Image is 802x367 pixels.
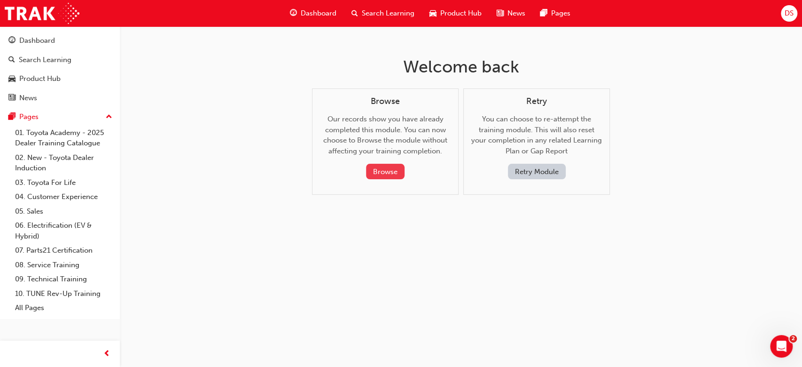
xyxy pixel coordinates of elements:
button: Pages [4,108,116,126]
button: Emoji picker [15,287,22,295]
span: search-icon [351,8,358,19]
iframe: Intercom live chat [770,335,793,358]
div: Which option below best describes your issue? [8,210,154,240]
span: Dashboard [301,8,336,19]
a: 01. Toyota Academy - 2025 Dealer Training Catalogue [11,126,116,151]
div: Close [165,4,182,21]
button: Retry Module [508,164,566,179]
span: Pages [551,8,570,19]
h1: Trak [46,5,62,12]
a: 07. Parts21 Certification [11,243,116,258]
div: Hi, ​ [15,86,147,104]
div: Choose from the options below, and we’ll get back to you shortly. [15,151,147,169]
button: DS [781,5,797,22]
span: pages-icon [540,8,547,19]
div: Our records show you have already completed this module. You can now choose to Browse the module ... [320,96,451,180]
p: Active 30m ago [46,12,93,21]
a: All Pages [11,301,116,315]
h4: Browse [320,96,451,107]
span: prev-icon [103,348,110,360]
button: go back [6,4,24,22]
span: Missing completions [65,38,135,46]
div: E-Learning Module Issues [89,188,173,197]
button: Gif picker [30,287,37,295]
a: News [4,89,116,107]
div: Dima says… [8,182,180,210]
div: Search Learning [19,55,71,65]
a: 06. Electrification (EV & Hybrid) [11,218,116,243]
div: This is Menno and [PERSON_NAME] from Toyota. Before we can help you, we’ll ask you a few question... [15,104,147,151]
span: DS [785,8,794,19]
a: 03. Toyota For Life [11,176,116,190]
a: guage-iconDashboard [282,4,344,23]
span: car-icon [429,8,436,19]
a: 05. Sales [11,204,116,219]
span: news-icon [497,8,504,19]
a: Dashboard [4,32,116,49]
span: search-icon [8,56,15,64]
button: Start recording [60,287,67,295]
span: car-icon [8,75,16,83]
h4: Retry [471,96,602,107]
span: up-icon [106,111,112,123]
button: Send a message… [161,284,176,299]
button: Upload attachment [45,287,52,295]
button: Home [147,4,165,22]
a: car-iconProduct Hub [422,4,489,23]
div: Pages [19,112,39,122]
div: Lisa and Menno says… [8,80,180,182]
span: Search Learning [362,8,414,19]
a: 09. Technical Training [11,272,116,287]
img: Trak [5,3,79,24]
a: Product Hub [4,70,116,88]
span: 2 [789,335,797,343]
a: 10. TUNE Rev-Up Training [11,287,116,301]
a: 02. New - Toyota Dealer Induction [11,151,116,176]
div: Dima says… [8,247,180,285]
div: Which option below best describes your issue? [15,216,147,234]
a: Missing completions [45,32,143,52]
div: News [19,93,37,104]
button: DashboardSearch LearningProduct HubNews [4,30,116,108]
a: pages-iconPages [533,4,578,23]
div: My module is not showing as completed within my training history. [41,253,173,271]
span: Product Hub [440,8,482,19]
div: Lisa and Menno says… [8,210,180,247]
a: 08. Service Training [11,258,116,272]
div: My module is not showing as completed within my training history. [34,247,180,277]
div: You can choose to re-attempt the training module. This will also reset your completion in any rel... [471,96,602,180]
textarea: Message… [8,268,180,284]
h1: Welcome back [312,56,610,77]
div: Profile image for Trak [27,5,42,20]
a: 04. Customer Experience [11,190,116,204]
a: Search Learning [4,51,116,69]
div: Dashboard [19,35,55,46]
span: pages-icon [8,113,16,121]
div: Product Hub [19,73,61,84]
span: News [507,8,525,19]
span: guage-icon [290,8,297,19]
span: guage-icon [8,37,16,45]
span: news-icon [8,94,16,103]
div: Hi,​This is Menno and [PERSON_NAME] from Toyota. Before we can help you, we’ll ask you a few ques... [8,80,154,175]
a: news-iconNews [489,4,533,23]
button: Browse [366,164,405,179]
div: E-Learning Module Issues [82,182,180,203]
a: search-iconSearch Learning [344,4,422,23]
